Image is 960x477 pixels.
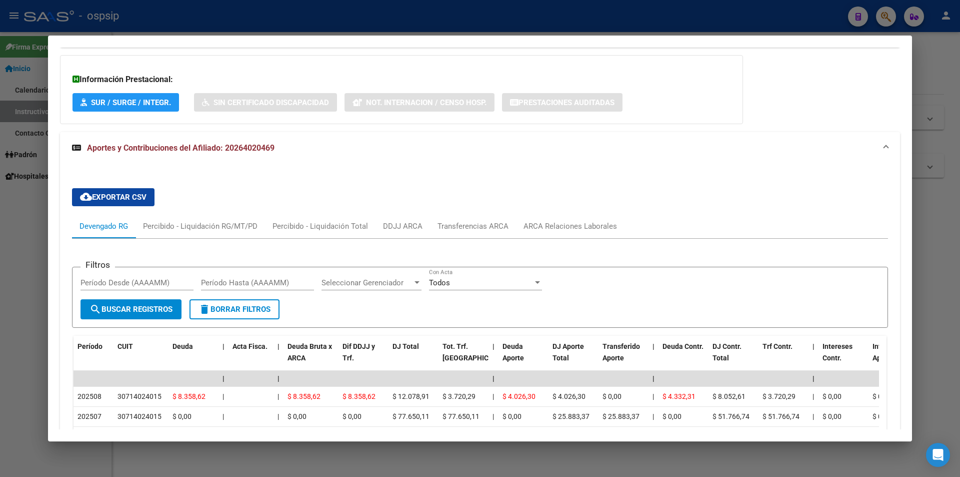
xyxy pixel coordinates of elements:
[172,412,191,420] span: $ 0,00
[222,374,224,382] span: |
[552,342,584,362] span: DJ Aporte Total
[89,303,101,315] mat-icon: search
[287,342,332,362] span: Deuda Bruta x ARCA
[662,342,703,350] span: Deuda Contr.
[652,374,654,382] span: |
[492,392,494,400] span: |
[232,342,267,350] span: Acta Fisca.
[277,374,279,382] span: |
[194,93,337,112] button: Sin Certificado Discapacidad
[502,342,524,362] span: Deuda Aporte
[822,412,841,420] span: $ 0,00
[87,143,274,153] span: Aportes y Contribuciones del Afiliado: 20264020469
[222,412,224,420] span: |
[492,374,494,382] span: |
[708,336,758,380] datatable-header-cell: DJ Contr. Total
[602,342,640,362] span: Transferido Aporte
[498,336,548,380] datatable-header-cell: Deuda Aporte
[926,443,950,467] div: Open Intercom Messenger
[72,74,730,86] h3: Información Prestacional:
[492,342,494,350] span: |
[79,221,128,232] div: Devengado RG
[222,392,224,400] span: |
[442,412,479,420] span: $ 77.650,11
[648,336,658,380] datatable-header-cell: |
[442,342,510,362] span: Tot. Trf. [GEOGRAPHIC_DATA]
[872,392,891,400] span: $ 0,00
[872,342,902,362] span: Intereses Aporte
[812,412,814,420] span: |
[502,412,521,420] span: $ 0,00
[287,392,320,400] span: $ 8.358,62
[392,412,429,420] span: $ 77.650,11
[602,392,621,400] span: $ 0,00
[77,342,102,350] span: Período
[502,93,622,112] button: Prestaciones Auditadas
[392,392,429,400] span: $ 12.078,91
[812,342,814,350] span: |
[277,412,279,420] span: |
[822,392,841,400] span: $ 0,00
[77,392,101,400] span: 202508
[198,305,270,314] span: Borrar Filtros
[488,336,498,380] datatable-header-cell: |
[342,342,375,362] span: Dif DDJJ y Trf.
[712,342,741,362] span: DJ Contr. Total
[287,412,306,420] span: $ 0,00
[652,342,654,350] span: |
[80,193,146,202] span: Exportar CSV
[277,392,279,400] span: |
[388,336,438,380] datatable-header-cell: DJ Total
[438,336,488,380] datatable-header-cell: Tot. Trf. Bruto
[662,392,695,400] span: $ 4.332,31
[213,98,329,107] span: Sin Certificado Discapacidad
[168,336,218,380] datatable-header-cell: Deuda
[712,412,749,420] span: $ 51.766,74
[429,278,450,287] span: Todos
[548,336,598,380] datatable-header-cell: DJ Aporte Total
[80,191,92,203] mat-icon: cloud_download
[502,392,535,400] span: $ 4.026,30
[762,392,795,400] span: $ 3.720,29
[198,303,210,315] mat-icon: delete
[218,336,228,380] datatable-header-cell: |
[662,412,681,420] span: $ 0,00
[342,392,375,400] span: $ 8.358,62
[392,342,419,350] span: DJ Total
[552,392,585,400] span: $ 4.026,30
[73,336,113,380] datatable-header-cell: Período
[437,221,508,232] div: Transferencias ARCA
[189,299,279,319] button: Borrar Filtros
[822,342,852,362] span: Intereses Contr.
[762,342,792,350] span: Trf Contr.
[523,221,617,232] div: ARCA Relaciones Laborales
[338,336,388,380] datatable-header-cell: Dif DDJJ y Trf.
[80,259,115,270] h3: Filtros
[72,93,179,112] button: SUR / SURGE / INTEGR.
[228,336,273,380] datatable-header-cell: Acta Fisca.
[77,412,101,420] span: 202507
[80,299,181,319] button: Buscar Registros
[344,93,494,112] button: Not. Internacion / Censo Hosp.
[383,221,422,232] div: DDJJ ARCA
[712,392,745,400] span: $ 8.052,61
[117,342,133,350] span: CUIT
[143,221,257,232] div: Percibido - Liquidación RG/MT/PD
[818,336,868,380] datatable-header-cell: Intereses Contr.
[172,392,205,400] span: $ 8.358,62
[602,412,639,420] span: $ 25.883,37
[172,342,193,350] span: Deuda
[89,305,172,314] span: Buscar Registros
[492,412,494,420] span: |
[117,391,161,402] div: 30714024015
[598,336,648,380] datatable-header-cell: Transferido Aporte
[868,336,918,380] datatable-header-cell: Intereses Aporte
[652,412,654,420] span: |
[117,411,161,422] div: 30714024015
[658,336,708,380] datatable-header-cell: Deuda Contr.
[113,336,168,380] datatable-header-cell: CUIT
[342,412,361,420] span: $ 0,00
[758,336,808,380] datatable-header-cell: Trf Contr.
[652,392,654,400] span: |
[812,374,814,382] span: |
